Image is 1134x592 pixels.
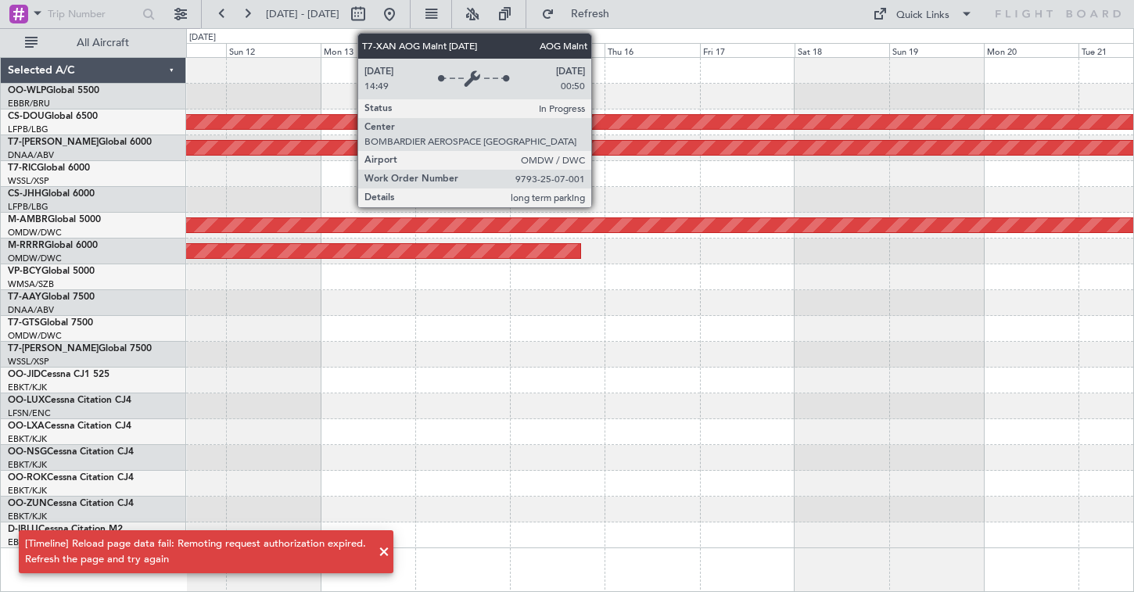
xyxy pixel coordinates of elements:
[8,447,134,457] a: OO-NSGCessna Citation CJ4
[8,473,134,483] a: OO-ROKCessna Citation CJ4
[889,43,984,57] div: Sun 19
[8,511,47,522] a: EBKT/KJK
[8,318,40,328] span: T7-GTS
[8,98,50,109] a: EBBR/BRU
[8,356,49,368] a: WSSL/XSP
[25,536,370,567] div: [Timeline] Reload page data fail: Remoting request authorization expired. Refresh the page and tr...
[510,43,605,57] div: Wed 15
[8,227,62,239] a: OMDW/DWC
[8,163,90,173] a: T7-RICGlobal 6000
[8,433,47,445] a: EBKT/KJK
[8,138,152,147] a: T7-[PERSON_NAME]Global 6000
[8,241,45,250] span: M-RRRR
[8,138,99,147] span: T7-[PERSON_NAME]
[8,163,37,173] span: T7-RIC
[8,370,109,379] a: OO-JIDCessna CJ1 525
[8,422,45,431] span: OO-LXA
[8,330,62,342] a: OMDW/DWC
[266,7,339,21] span: [DATE] - [DATE]
[189,31,216,45] div: [DATE]
[605,43,699,57] div: Thu 16
[48,2,138,26] input: Trip Number
[8,175,49,187] a: WSSL/XSP
[8,267,95,276] a: VP-BCYGlobal 5000
[8,485,47,497] a: EBKT/KJK
[8,396,131,405] a: OO-LUXCessna Citation CJ4
[8,149,54,161] a: DNAA/ABV
[8,370,41,379] span: OO-JID
[8,382,47,393] a: EBKT/KJK
[8,278,54,290] a: WMSA/SZB
[8,344,152,353] a: T7-[PERSON_NAME]Global 7500
[8,292,95,302] a: T7-AAYGlobal 7500
[8,292,41,302] span: T7-AAY
[415,43,510,57] div: Tue 14
[8,344,99,353] span: T7-[PERSON_NAME]
[8,86,99,95] a: OO-WLPGlobal 5500
[8,459,47,471] a: EBKT/KJK
[8,304,54,316] a: DNAA/ABV
[8,124,48,135] a: LFPB/LBG
[8,86,46,95] span: OO-WLP
[8,215,48,224] span: M-AMBR
[8,396,45,405] span: OO-LUX
[8,253,62,264] a: OMDW/DWC
[8,447,47,457] span: OO-NSG
[17,30,170,56] button: All Aircraft
[8,499,47,508] span: OO-ZUN
[8,422,131,431] a: OO-LXACessna Citation CJ4
[8,189,95,199] a: CS-JHHGlobal 6000
[8,189,41,199] span: CS-JHH
[795,43,889,57] div: Sat 18
[8,241,98,250] a: M-RRRRGlobal 6000
[41,38,165,48] span: All Aircraft
[896,8,949,23] div: Quick Links
[226,43,321,57] div: Sun 12
[865,2,981,27] button: Quick Links
[700,43,795,57] div: Fri 17
[8,473,47,483] span: OO-ROK
[8,201,48,213] a: LFPB/LBG
[8,267,41,276] span: VP-BCY
[8,407,51,419] a: LFSN/ENC
[8,112,45,121] span: CS-DOU
[984,43,1078,57] div: Mon 20
[8,499,134,508] a: OO-ZUNCessna Citation CJ4
[8,215,101,224] a: M-AMBRGlobal 5000
[558,9,623,20] span: Refresh
[534,2,628,27] button: Refresh
[8,318,93,328] a: T7-GTSGlobal 7500
[8,112,98,121] a: CS-DOUGlobal 6500
[321,43,415,57] div: Mon 13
